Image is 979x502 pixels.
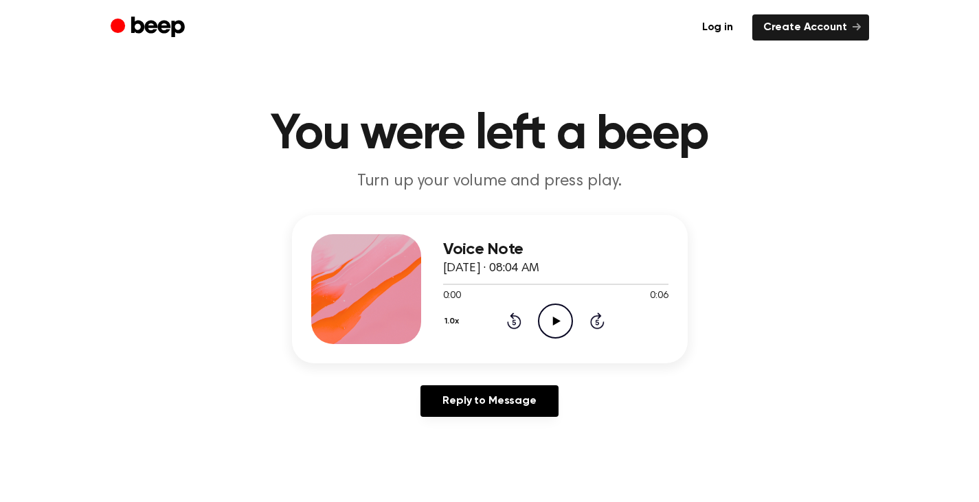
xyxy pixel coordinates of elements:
[443,289,461,304] span: 0:00
[650,289,668,304] span: 0:06
[138,110,842,159] h1: You were left a beep
[226,170,754,193] p: Turn up your volume and press play.
[752,14,869,41] a: Create Account
[443,262,539,275] span: [DATE] · 08:04 AM
[420,385,558,417] a: Reply to Message
[443,240,668,259] h3: Voice Note
[111,14,188,41] a: Beep
[691,14,744,41] a: Log in
[443,310,464,333] button: 1.0x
